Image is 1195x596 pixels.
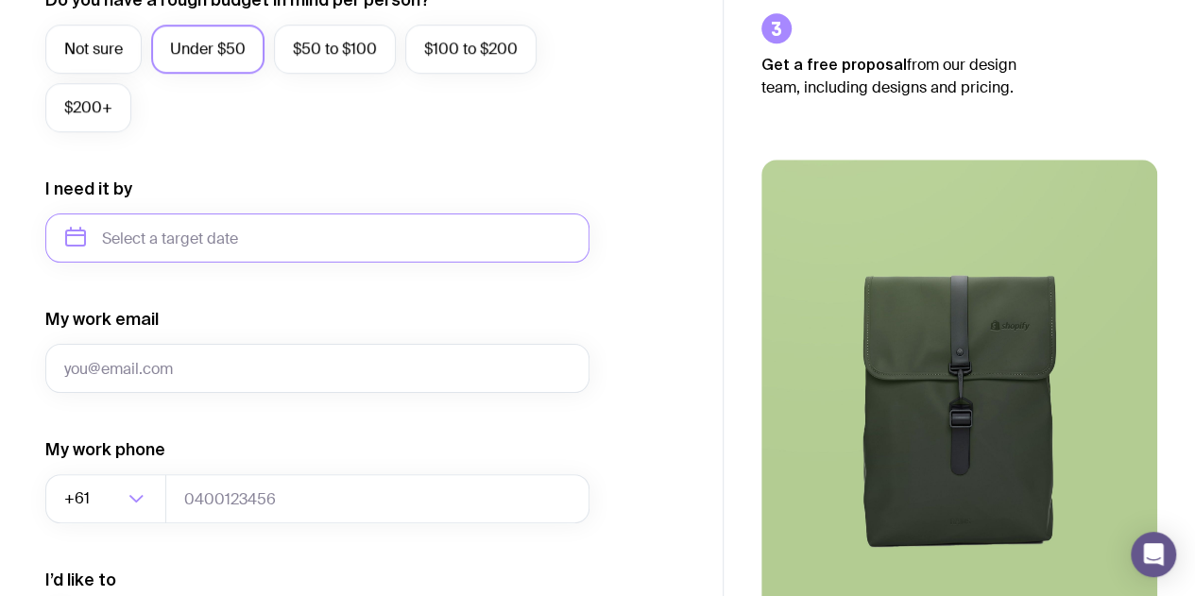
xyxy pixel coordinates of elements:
[761,53,1045,99] p: from our design team, including designs and pricing.
[45,344,589,393] input: you@email.com
[405,25,537,74] label: $100 to $200
[45,213,589,263] input: Select a target date
[274,25,396,74] label: $50 to $100
[761,56,907,73] strong: Get a free proposal
[45,25,142,74] label: Not sure
[64,474,94,523] span: +61
[1131,532,1176,577] div: Open Intercom Messenger
[165,474,589,523] input: 0400123456
[45,178,132,200] label: I need it by
[151,25,265,74] label: Under $50
[45,83,131,132] label: $200+
[45,569,116,591] label: I’d like to
[94,474,123,523] input: Search for option
[45,474,166,523] div: Search for option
